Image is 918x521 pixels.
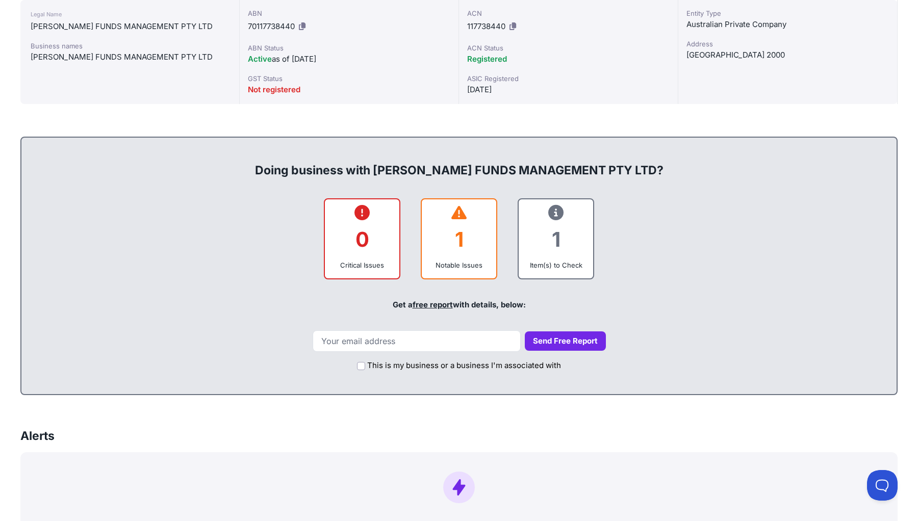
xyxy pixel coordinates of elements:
div: Legal Name [31,8,229,20]
div: ACN Status [467,43,670,53]
span: Not registered [248,85,300,94]
div: 0 [333,219,391,260]
div: Entity Type [686,8,889,18]
div: ABN Status [248,43,450,53]
div: 1 [527,219,585,260]
div: ACN [467,8,670,18]
div: Critical Issues [333,260,391,270]
div: ABN [248,8,450,18]
label: This is my business or a business I'm associated with [367,360,561,372]
input: Your email address [313,330,521,352]
div: ASIC Registered [467,73,670,84]
h3: Alerts [20,428,55,444]
a: free report [413,300,453,309]
div: [GEOGRAPHIC_DATA] 2000 [686,49,889,61]
iframe: Toggle Customer Support [867,470,898,501]
span: Get a with details, below: [393,300,526,309]
div: [DATE] [467,84,670,96]
div: [PERSON_NAME] FUNDS MANAGEMENT PTY LTD [31,20,229,33]
div: as of [DATE] [248,53,450,65]
span: Active [248,54,272,64]
div: Notable Issues [430,260,488,270]
div: Doing business with [PERSON_NAME] FUNDS MANAGEMENT PTY LTD? [32,146,886,178]
div: Item(s) to Check [527,260,585,270]
div: GST Status [248,73,450,84]
button: Send Free Report [525,331,606,351]
div: [PERSON_NAME] FUNDS MANAGEMENT PTY LTD [31,51,229,63]
div: Business names [31,41,229,51]
span: 70117738440 [248,21,295,31]
div: Address [686,39,889,49]
span: 117738440 [467,21,505,31]
div: Australian Private Company [686,18,889,31]
span: Registered [467,54,507,64]
div: 1 [430,219,488,260]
